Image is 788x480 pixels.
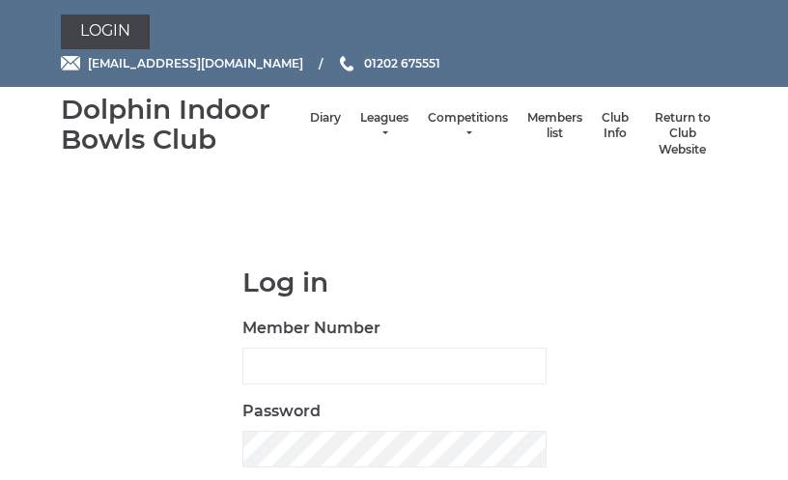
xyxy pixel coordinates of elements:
[242,400,321,423] label: Password
[310,110,341,127] a: Diary
[360,110,408,142] a: Leagues
[242,268,547,297] h1: Log in
[88,56,303,71] span: [EMAIL_ADDRESS][DOMAIN_NAME]
[61,95,300,155] div: Dolphin Indoor Bowls Club
[648,110,718,158] a: Return to Club Website
[61,54,303,72] a: Email [EMAIL_ADDRESS][DOMAIN_NAME]
[337,54,440,72] a: Phone us 01202 675551
[340,56,353,71] img: Phone us
[527,110,582,142] a: Members list
[61,14,150,49] a: Login
[61,56,80,71] img: Email
[242,317,380,340] label: Member Number
[364,56,440,71] span: 01202 675551
[602,110,629,142] a: Club Info
[428,110,508,142] a: Competitions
